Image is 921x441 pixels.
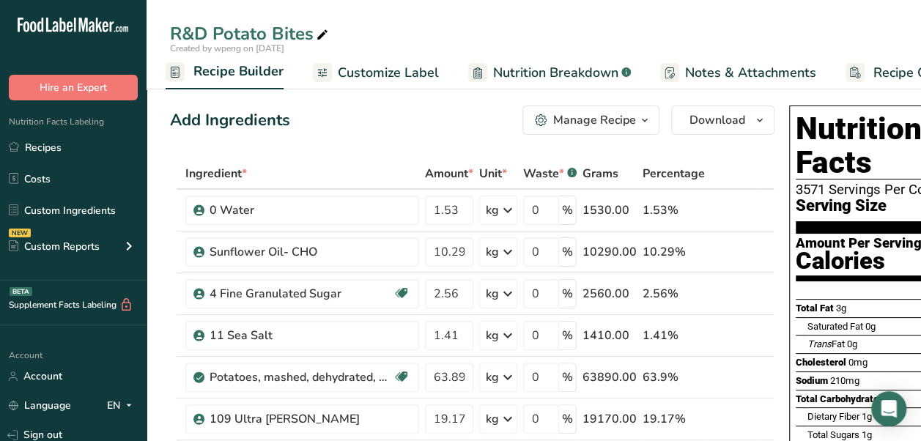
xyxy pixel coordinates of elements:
[468,56,631,89] a: Nutrition Breakdown
[685,63,816,83] span: Notes & Attachments
[848,357,868,368] span: 0mg
[210,201,393,219] div: 0 Water
[210,285,393,303] div: 4 Fine Granulated Sugar
[660,56,816,89] a: Notes & Attachments
[523,165,577,182] div: Waste
[185,165,247,182] span: Ingredient
[796,375,828,386] span: Sodium
[796,303,834,314] span: Total Fat
[486,285,499,303] div: kg
[830,375,859,386] span: 210mg
[210,410,393,428] div: 109 Ultra [PERSON_NAME]
[671,105,774,135] button: Download
[582,243,637,261] div: 10290.00
[9,75,138,100] button: Hire an Expert
[796,197,887,215] span: Serving Size
[643,410,705,428] div: 19.17%
[689,111,745,129] span: Download
[796,393,879,404] span: Total Carbohydrate
[486,243,499,261] div: kg
[486,327,499,344] div: kg
[862,411,872,422] span: 1g
[313,56,439,89] a: Customize Label
[582,368,637,386] div: 63890.00
[582,410,637,428] div: 19170.00
[807,429,859,440] span: Total Sugars
[807,338,845,349] span: Fat
[9,229,31,237] div: NEW
[486,368,499,386] div: kg
[807,321,863,332] span: Saturated Fat
[10,287,32,296] div: BETA
[522,105,659,135] button: Manage Recipe
[807,338,832,349] i: Trans
[643,201,705,219] div: 1.53%
[210,368,393,386] div: Potatoes, mashed, dehydrated, granules without milk, dry form
[9,393,71,418] a: Language
[643,327,705,344] div: 1.41%
[836,303,846,314] span: 3g
[796,357,846,368] span: Cholesterol
[643,165,705,182] span: Percentage
[847,338,857,349] span: 0g
[486,201,499,219] div: kg
[643,285,705,303] div: 2.56%
[493,63,618,83] span: Nutrition Breakdown
[865,321,876,332] span: 0g
[170,42,284,54] span: Created by wpeng on [DATE]
[643,368,705,386] div: 63.9%
[643,243,705,261] div: 10.29%
[425,165,473,182] span: Amount
[170,108,290,133] div: Add Ingredients
[193,62,284,81] span: Recipe Builder
[862,429,872,440] span: 1g
[582,201,637,219] div: 1530.00
[210,327,393,344] div: 11 Sea Salt
[807,411,859,422] span: Dietary Fiber
[871,391,906,426] div: Open Intercom Messenger
[166,55,284,90] a: Recipe Builder
[486,410,499,428] div: kg
[582,285,637,303] div: 2560.00
[553,111,636,129] div: Manage Recipe
[338,63,439,83] span: Customize Label
[9,239,100,254] div: Custom Reports
[582,165,618,182] span: Grams
[582,327,637,344] div: 1410.00
[170,21,331,47] div: R&D Potato Bites
[107,397,138,415] div: EN
[210,243,393,261] div: Sunflower Oil- CHO
[479,165,507,182] span: Unit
